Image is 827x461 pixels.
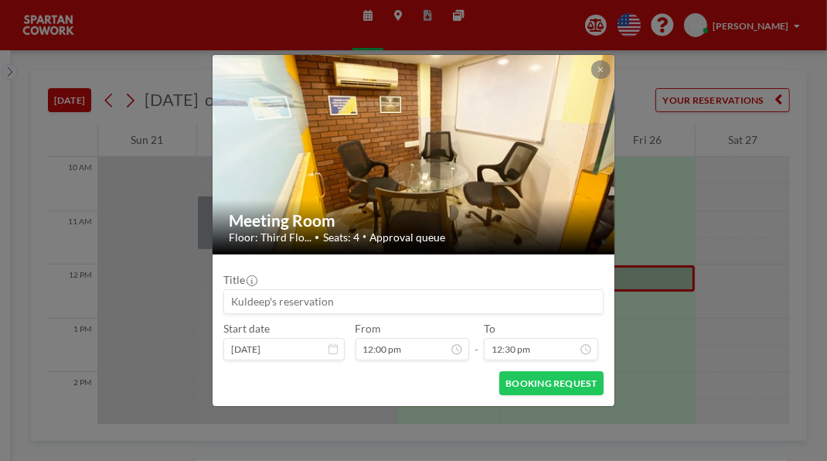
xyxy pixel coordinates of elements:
input: Kuldeep's reservation [224,290,603,313]
span: Floor: Third Flo... [229,230,311,244]
span: • [315,232,320,242]
span: Approval queue [370,230,446,244]
label: To [484,322,495,335]
label: Start date [223,322,270,335]
span: • [362,233,366,241]
h2: Meeting Room [229,210,600,230]
label: Title [223,273,256,286]
button: BOOKING REQUEST [499,371,604,395]
span: - [475,326,478,356]
img: 537.jpg [213,3,615,306]
label: From [356,322,381,335]
span: Seats: 4 [323,230,359,244]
